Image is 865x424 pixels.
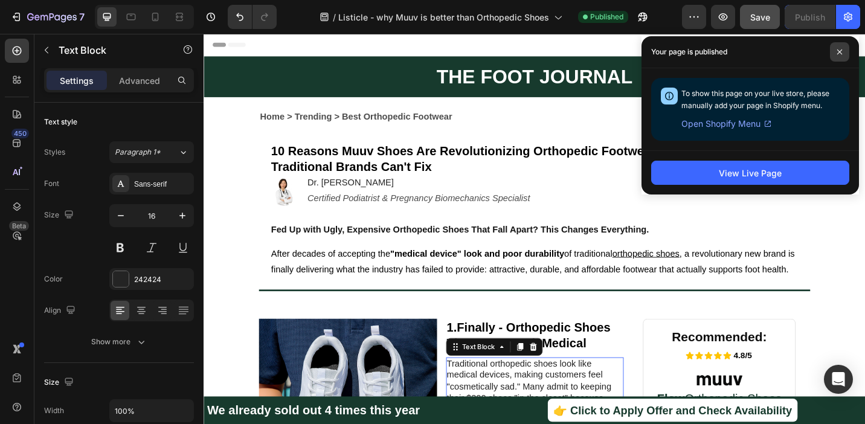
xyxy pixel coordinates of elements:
button: Paragraph 1* [109,141,194,163]
button: Publish [785,5,835,29]
div: Text Block [280,338,321,349]
div: Open Intercom Messenger [824,365,853,394]
p: Orthopedic Shoes [493,392,636,409]
p: 👉 Click to Apply Offer and Check Availability [383,402,645,423]
input: Auto [110,400,193,422]
strong: Fed Up with Ugly, Expensive Orthopedic Shoes That Fall Apart? This Changes Everything. [74,210,487,220]
strong: "medical device" look and poor durability [204,236,395,246]
p: Text Block [59,43,161,57]
div: Text style [44,117,77,127]
p: Home > Trending > Best Orthopedic Footwear [62,83,663,100]
span: Paragraph 1* [115,147,161,158]
div: Align [44,303,78,319]
span: Published [590,11,623,22]
p: Your page is published [651,46,727,58]
strong: Recommended: [512,324,617,340]
p: Settings [60,74,94,87]
button: View Live Page [651,161,849,185]
div: Beta [9,221,29,231]
div: Publish [795,11,825,24]
h2: 1. [265,312,460,349]
p: Dr. [PERSON_NAME] [114,157,358,170]
span: After decades of accepting the of traditional , a revolutionary new brand is finally delivering w... [74,236,648,263]
strong: Flow [497,393,527,408]
span: To show this page on your live store, please manually add your page in Shopify menu. [681,89,829,110]
img: gempages_577040654576648931-d889633b-6038-490c-8228-06a7bb0c0308.jpg [72,158,103,188]
h1: 10 Reasons Muuv Shoes Are Revolutionizing Orthopedic Footwear & Solving Problems Traditional Bran... [72,119,652,156]
div: Styles [44,147,65,158]
strong: We already sold out 4 times this year [4,405,237,420]
div: Color [44,274,63,284]
i: Certified Podiatrist & Pregnancy Biomechanics Specialist [114,175,358,185]
div: Size [44,374,76,391]
iframe: Design area [204,34,865,424]
p: Advanced [119,74,160,87]
div: 450 [11,129,29,138]
span: Listicle - why Muuv is better than Orthopedic Shoes [338,11,549,24]
div: Sans-serif [134,179,191,190]
span: Open Shopify Menu [681,117,760,131]
u: orthopedic shoes [448,236,521,246]
p: 7 [79,10,85,24]
p: 4.8/5 [580,344,600,361]
div: Width [44,405,64,416]
div: 242424 [134,274,191,285]
button: 7 [5,5,90,29]
button: Show more [44,331,194,353]
div: Size [44,207,76,223]
div: Undo/Redo [228,5,277,29]
strong: Finally - Orthopedic Shoes That Don't Look Medical [266,314,446,347]
div: View Live Page [719,167,782,179]
span: / [333,11,336,24]
button: Save [740,5,780,29]
div: Show more [91,336,147,348]
img: gempages_577040654576648931-a2d01148-3a5d-48ef-a322-68aaed8e2788.png [535,369,593,391]
span: Save [750,12,770,22]
div: Font [44,178,59,189]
